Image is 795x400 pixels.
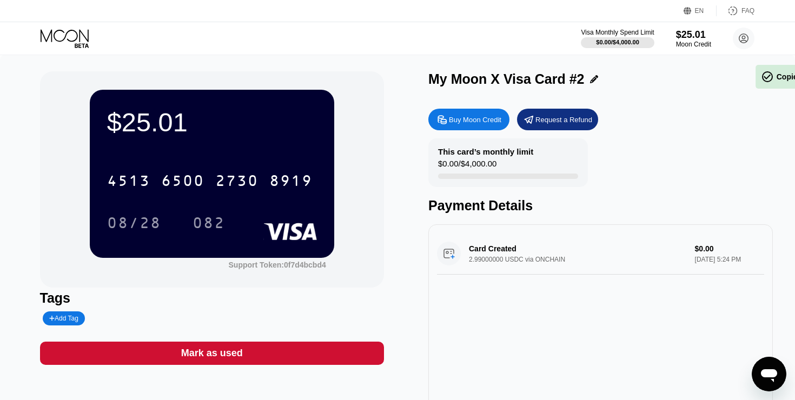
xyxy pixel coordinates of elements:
[438,159,496,174] div: $0.00 / $4,000.00
[229,261,326,269] div: Support Token:0f7d4bcbd4
[49,315,78,322] div: Add Tag
[161,174,204,191] div: 6500
[43,311,85,325] div: Add Tag
[215,174,259,191] div: 2730
[428,109,509,130] div: Buy Moon Credit
[229,261,326,269] div: Support Token: 0f7d4bcbd4
[752,357,786,391] iframe: Button to launch messaging window
[676,29,711,41] div: $25.01
[581,29,654,36] div: Visa Monthly Spend Limit
[269,174,313,191] div: 8919
[676,41,711,48] div: Moon Credit
[107,216,161,233] div: 08/28
[184,209,233,236] div: 082
[581,29,654,48] div: Visa Monthly Spend Limit$0.00/$4,000.00
[676,29,711,48] div: $25.01Moon Credit
[684,5,717,16] div: EN
[761,70,774,83] span: 
[107,174,150,191] div: 4513
[40,290,385,306] div: Tags
[596,39,639,45] div: $0.00 / $4,000.00
[449,115,501,124] div: Buy Moon Credit
[438,147,533,156] div: This card’s monthly limit
[181,347,243,359] div: Mark as used
[717,5,754,16] div: FAQ
[428,198,773,214] div: Payment Details
[517,109,598,130] div: Request a Refund
[101,167,319,194] div: 4513650027308919
[695,7,704,15] div: EN
[99,209,169,236] div: 08/28
[40,342,385,365] div: Mark as used
[741,7,754,15] div: FAQ
[107,107,317,137] div: $25.01
[535,115,592,124] div: Request a Refund
[428,71,585,87] div: My Moon X Visa Card #2
[193,216,225,233] div: 082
